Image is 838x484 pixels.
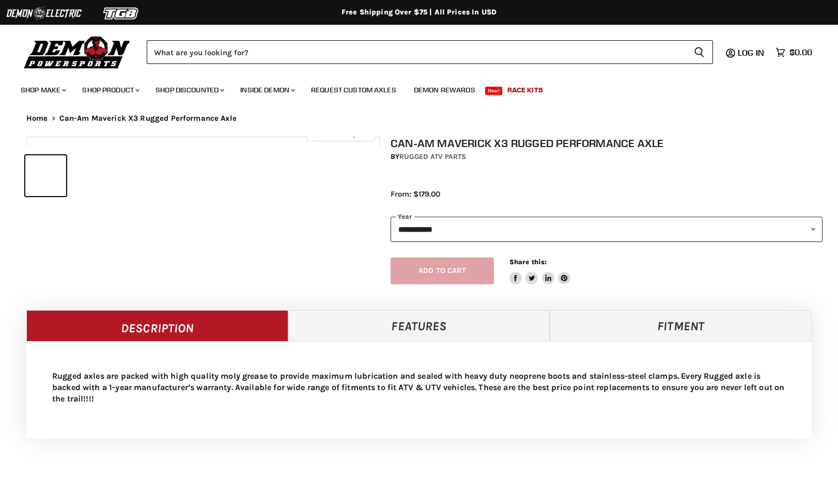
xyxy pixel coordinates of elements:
[686,40,713,64] button: Search
[13,75,810,101] ul: Main menu
[738,47,764,58] span: Log in
[312,130,369,138] span: Click to expand
[391,189,440,199] span: From: $179.00
[6,114,832,123] nav: Breadcrumbs
[52,370,786,405] p: Rugged axles are packed with high quality moly grease to provide maximum lubrication and sealed w...
[25,155,66,196] button: IMAGE thumbnail
[232,79,301,101] a: Inside Demon
[406,79,483,101] a: Demon Rewards
[550,310,812,341] a: Fitment
[26,310,288,341] a: Description
[288,310,550,341] a: Features
[391,151,823,163] div: by
[59,114,237,123] span: Can-Am Maverick X3 Rugged Performance Axle
[148,79,230,101] a: Shop Discounted
[789,47,812,57] span: $0.00
[733,48,770,57] a: Log in
[5,4,83,23] img: Demon Electric Logo 2
[6,8,832,17] div: Free Shipping Over $75 | All Prices In USD
[303,79,404,101] a: Request Custom Axles
[509,258,547,266] span: Share this:
[770,45,817,60] a: $0.00
[399,152,466,161] a: Rugged ATV Parts
[391,137,823,150] h1: Can-Am Maverick X3 Rugged Performance Axle
[74,79,146,101] a: Shop Product
[485,87,503,95] span: New!
[500,79,551,101] a: Race Kits
[13,79,72,101] a: Shop Make
[26,114,48,123] a: Home
[83,4,160,23] img: TGB Logo 2
[509,257,571,285] aside: Share this:
[21,34,134,70] img: Demon Powersports
[147,40,686,64] input: Search
[147,40,713,64] form: Product
[391,217,823,242] select: year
